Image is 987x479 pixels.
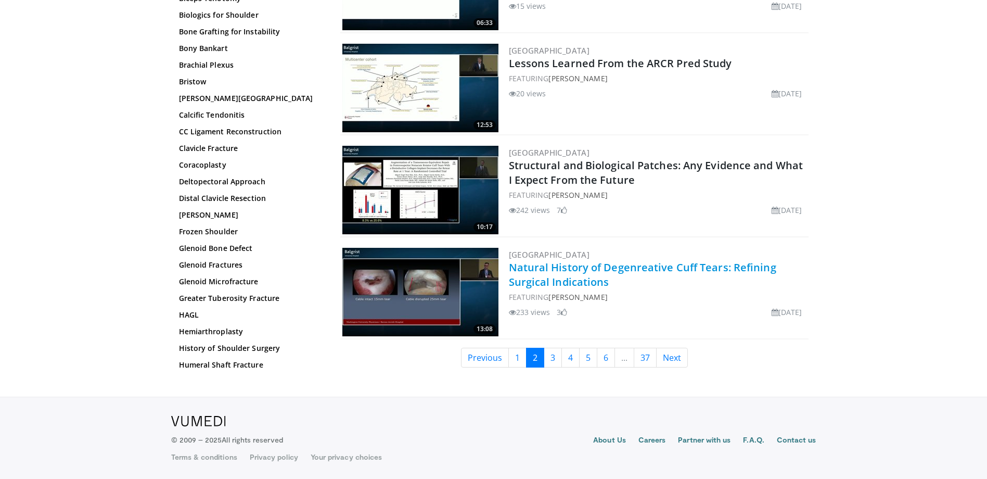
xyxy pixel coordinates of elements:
a: 6 [597,348,615,368]
li: 15 views [509,1,546,11]
p: © 2009 – 2025 [171,435,283,445]
a: Structural and Biological Patches: Any Evidence and What I Expect From the Future [509,158,803,187]
a: Natural History of Degenreative Cuff Tears: Refining Surgical Indications [509,260,776,289]
a: Bony Bankart [179,43,319,54]
a: Glenoid Microfracture [179,276,319,287]
a: Glenoid Fractures [179,260,319,270]
a: F.A.Q. [743,435,764,447]
a: [GEOGRAPHIC_DATA] [509,147,590,158]
a: 12:53 [342,44,498,132]
img: 1fb5cec1-e4c2-42ff-8b84-14546eb1d633.300x170_q85_crop-smart_upscale.jpg [342,248,498,336]
span: 13:08 [473,324,496,334]
a: Deltopectoral Approach [179,177,319,187]
a: Clavicle Fracture [179,143,319,154]
a: [PERSON_NAME] [548,73,607,83]
img: 3ecd24f2-cccf-405c-8965-b1720d496d38.300x170_q85_crop-smart_upscale.jpg [342,44,498,132]
li: 7 [557,205,567,216]
a: Frozen Shoulder [179,226,319,237]
li: 3 [557,307,567,318]
img: VuMedi Logo [171,416,226,426]
a: Biologics for Shoulder [179,10,319,20]
div: FEATURING [509,73,806,84]
a: Partner with us [678,435,730,447]
a: CC Ligament Reconstruction [179,127,319,137]
a: Careers [638,435,666,447]
a: Bristow [179,77,319,87]
li: 242 views [509,205,550,216]
a: 10:17 [342,146,498,234]
span: 10:17 [473,222,496,232]
li: 20 views [509,88,546,99]
a: Next [656,348,688,368]
span: 12:53 [473,120,496,130]
img: 59a9fd30-ffa8-43ea-a133-21a4f3100a19.300x170_q85_crop-smart_upscale.jpg [342,146,498,234]
a: Hemiarthroplasty [179,326,319,337]
li: [DATE] [772,88,802,99]
a: 2 [526,348,544,368]
a: HAGL [179,310,319,320]
li: [DATE] [772,307,802,318]
a: Greater Tuberosity Fracture [179,293,319,304]
a: [PERSON_NAME][GEOGRAPHIC_DATA] [179,93,319,104]
a: Glenoid Bone Defect [179,243,319,254]
a: 37 [634,348,657,368]
a: Humeral Shaft Fracture [179,360,319,370]
a: [PERSON_NAME] [548,190,607,200]
span: All rights reserved [222,435,283,444]
a: Distal Clavicle Resection [179,193,319,204]
li: [DATE] [772,1,802,11]
a: 13:08 [342,248,498,336]
a: [GEOGRAPHIC_DATA] [509,45,590,56]
a: 1 [508,348,527,368]
a: Coracoplasty [179,160,319,170]
a: [PERSON_NAME] [179,210,319,220]
a: Calcific Tendonitis [179,110,319,120]
a: [PERSON_NAME] [548,292,607,302]
a: Privacy policy [250,452,298,462]
a: Contact us [777,435,816,447]
div: FEATURING [509,190,806,200]
a: Your privacy choices [311,452,382,462]
a: Bone Grafting for Instability [179,27,319,37]
a: About Us [593,435,626,447]
a: 3 [544,348,562,368]
a: History of Shoulder Surgery [179,343,319,354]
span: 06:33 [473,18,496,28]
li: 233 views [509,307,550,318]
a: Previous [461,348,509,368]
div: FEATURING [509,292,806,302]
li: [DATE] [772,205,802,216]
a: Terms & conditions [171,452,237,462]
a: 5 [579,348,597,368]
a: [GEOGRAPHIC_DATA] [509,249,590,260]
a: 4 [561,348,580,368]
a: Brachial Plexus [179,60,319,70]
nav: Search results pages [340,348,809,368]
a: Lessons Learned From the ARCR Pred Study [509,56,732,70]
